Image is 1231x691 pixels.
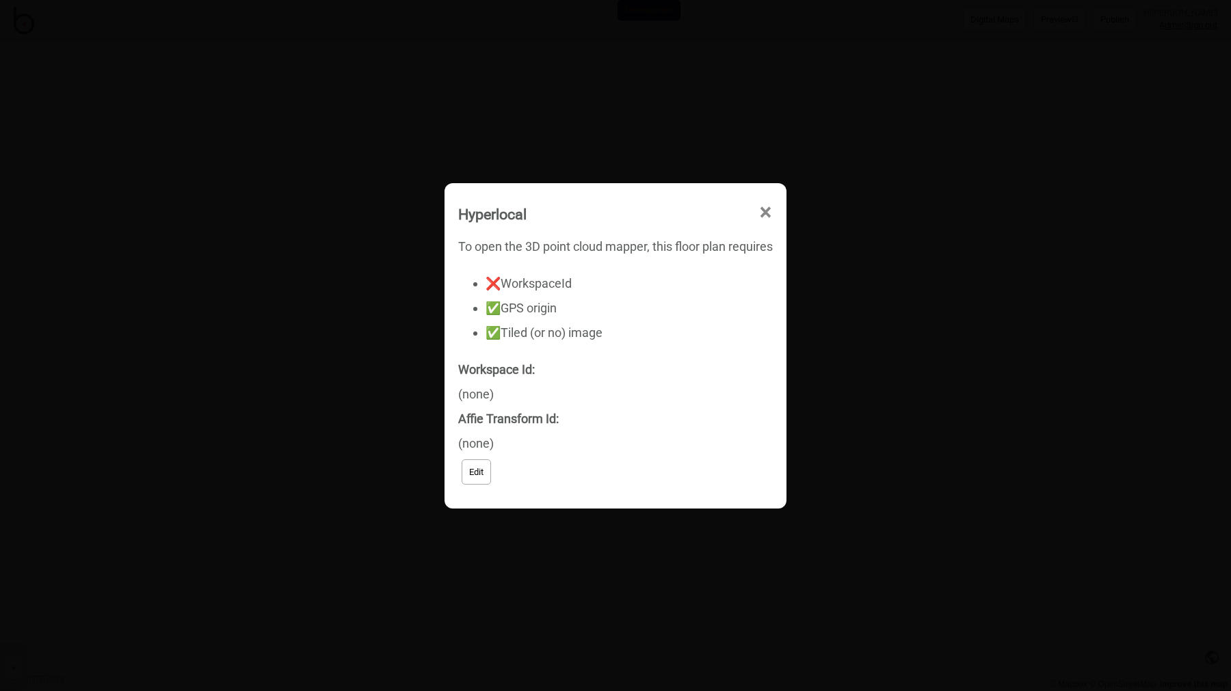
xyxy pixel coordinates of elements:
button: Edit [462,459,491,485]
div: Hyperlocal [458,200,527,229]
div: (none) [458,407,773,456]
div: To open the 3D point cloud mapper, this floor plan requires [458,234,773,345]
strong: Workspace Id: [458,362,535,377]
span: × [758,190,773,235]
strong: Affie Transform Id: [458,411,559,426]
li: ❌ WorkspaceId [486,271,773,296]
li: ✅ Tiled (or no) image [486,321,773,345]
li: ✅ GPS origin [486,296,773,321]
div: (none) [458,357,773,407]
